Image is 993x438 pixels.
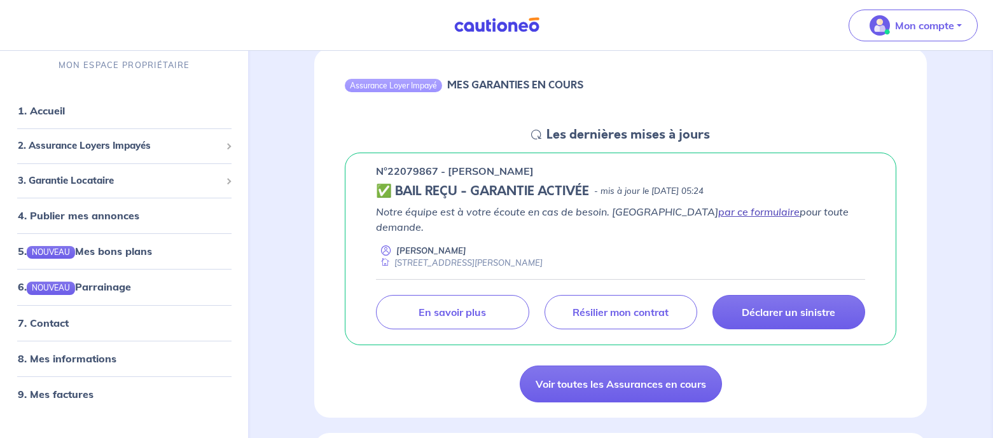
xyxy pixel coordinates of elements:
img: illu_account_valid_menu.svg [870,15,890,36]
a: Résilier mon contrat [545,295,697,329]
div: 6.NOUVEAUParrainage [5,274,243,299]
div: Assurance Loyer Impayé [345,79,442,92]
a: 1. Accueil [18,104,65,117]
p: MON ESPACE PROPRIÉTAIRE [59,59,190,71]
a: 6.NOUVEAUParrainage [18,280,131,293]
button: illu_account_valid_menu.svgMon compte [849,10,978,41]
span: 3. Garantie Locataire [18,174,221,188]
div: 8. Mes informations [5,345,243,371]
span: 2. Assurance Loyers Impayés [18,139,221,153]
a: 7. Contact [18,316,69,329]
div: 4. Publier mes annonces [5,203,243,228]
a: 9. Mes factures [18,387,94,400]
div: state: CONTRACT-VALIDATED, Context: ,MAYBE-CERTIFICATE,,LESSOR-DOCUMENTS,IS-ODEALIM [376,184,865,199]
a: 5.NOUVEAUMes bons plans [18,245,152,257]
p: Déclarer un sinistre [742,306,835,318]
p: [PERSON_NAME] [396,245,466,257]
div: [STREET_ADDRESS][PERSON_NAME] [376,257,543,269]
a: par ce formulaire [718,205,800,218]
h5: Les dernières mises à jours [546,127,710,142]
p: Résilier mon contrat [573,306,669,318]
h5: ✅ BAIL REÇU - GARANTIE ACTIVÉE [376,184,589,199]
h6: MES GARANTIES EN COURS [447,79,583,91]
a: Déclarer un sinistre [712,295,865,329]
div: 1. Accueil [5,98,243,123]
a: Voir toutes les Assurances en cours [520,366,722,402]
div: 9. Mes factures [5,381,243,406]
a: 8. Mes informations [18,352,116,364]
a: 4. Publier mes annonces [18,209,139,222]
p: - mis à jour le [DATE] 05:24 [594,185,704,198]
p: Notre équipe est à votre écoute en cas de besoin. [GEOGRAPHIC_DATA] pour toute demande. [376,204,865,235]
p: Mon compte [895,18,954,33]
div: 2. Assurance Loyers Impayés [5,133,243,158]
a: En savoir plus [376,295,529,329]
div: 5.NOUVEAUMes bons plans [5,238,243,264]
img: Cautioneo [449,17,545,33]
div: 3. Garantie Locataire [5,168,243,193]
div: 7. Contact [5,310,243,335]
p: En savoir plus [419,306,486,318]
p: n°22079867 - [PERSON_NAME] [376,163,534,179]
